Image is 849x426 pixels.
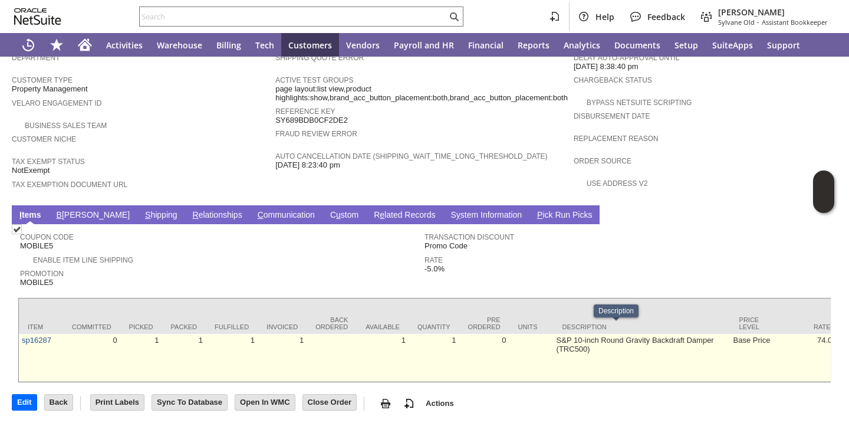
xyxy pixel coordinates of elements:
a: Analytics [557,33,607,57]
a: Tax Exempt Status [12,158,85,166]
a: Payroll and HR [387,33,461,57]
td: 1 [206,334,258,382]
td: Base Price [730,334,775,382]
div: Fulfilled [215,323,249,330]
span: Help [595,11,614,22]
span: C [258,210,264,219]
div: Pre Ordered [468,316,501,330]
div: Description [562,323,722,330]
div: Back Ordered [315,316,348,330]
a: Replacement reason [574,135,659,143]
span: Payroll and HR [394,40,454,51]
td: 74.00 [775,334,840,382]
span: P [537,210,542,219]
a: Vendors [339,33,387,57]
td: 1 [258,334,307,382]
a: SuiteApps [705,33,760,57]
a: Communication [255,210,318,221]
td: S&P 10-inch Round Gravity Backdraft Damper (TRC500) [554,334,730,382]
span: Vendors [346,40,380,51]
a: Financial [461,33,511,57]
a: B[PERSON_NAME] [54,210,133,221]
a: Reference Key [275,107,335,116]
a: Fraud Review Error [275,130,357,138]
div: Item [28,323,54,330]
a: Auto Cancellation Date (shipping_wait_time_long_threshold_date) [275,152,547,160]
a: Unrolled view on [816,208,830,222]
span: Oracle Guided Learning Widget. To move around, please hold and drag [813,192,834,214]
a: Order Source [574,157,631,165]
img: print.svg [379,396,393,411]
span: Tech [255,40,274,51]
span: S [145,210,150,219]
span: MOBILE5 [20,241,53,251]
span: Property Management [12,84,88,94]
a: Coupon Code [20,233,74,241]
span: Promo Code [424,241,468,251]
a: Reports [511,33,557,57]
a: Documents [607,33,667,57]
div: Picked [129,323,153,330]
div: Price Level [739,316,766,330]
div: Invoiced [266,323,298,330]
td: 1 [409,334,459,382]
span: y [456,210,460,219]
span: u [336,210,341,219]
a: Items [17,210,44,221]
a: Use Address V2 [587,179,647,188]
a: Rate [424,256,443,264]
span: R [193,210,199,219]
input: Close Order [303,395,356,410]
span: Financial [468,40,504,51]
iframe: Click here to launch Oracle Guided Learning Help Panel [813,171,834,213]
span: Sylvane Old [718,18,755,27]
td: 0 [63,334,120,382]
span: Feedback [647,11,685,22]
span: SuiteApps [712,40,753,51]
a: Velaro Engagement ID [12,99,101,107]
div: Committed [72,323,111,330]
a: Tax Exemption Document URL [12,181,127,189]
a: Setup [667,33,705,57]
a: Tech [248,33,281,57]
a: Transaction Discount [424,233,514,241]
a: Customer Niche [12,135,76,143]
a: Relationships [190,210,245,221]
a: Business Sales Team [25,122,107,130]
input: Edit [12,395,37,410]
input: Open In WMC [235,395,295,410]
input: Back [45,395,73,410]
span: Activities [106,40,143,51]
span: -5.0% [424,264,445,274]
a: Chargeback Status [574,76,652,84]
a: Delay Auto-Approval Until [574,54,679,62]
a: Activities [99,33,150,57]
span: MOBILE5 [20,278,53,287]
div: Description [598,307,634,315]
span: e [380,210,384,219]
span: page layout:list view,product highlights:show,brand_acc_button_placement:both,brand_acc_button_pl... [275,84,568,103]
a: Customer Type [12,76,73,84]
a: Enable Item Line Shipping [33,256,133,264]
span: Warehouse [157,40,202,51]
span: [DATE] 8:38:40 pm [574,62,639,71]
span: Analytics [564,40,600,51]
img: add-record.svg [402,396,416,411]
a: Promotion [20,270,64,278]
svg: Search [447,9,461,24]
svg: Home [78,38,92,52]
a: Actions [421,399,459,408]
td: 1 [357,334,409,382]
a: Active Test Groups [275,76,353,84]
span: - [757,18,759,27]
span: B [57,210,62,219]
div: Packed [171,323,197,330]
span: [DATE] 8:23:40 pm [275,160,340,170]
span: [PERSON_NAME] [718,6,828,18]
span: Customers [288,40,332,51]
span: Billing [216,40,241,51]
input: Search [140,9,447,24]
a: sp16287 [22,336,51,345]
a: Disbursement Date [574,112,650,120]
a: Support [760,33,807,57]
